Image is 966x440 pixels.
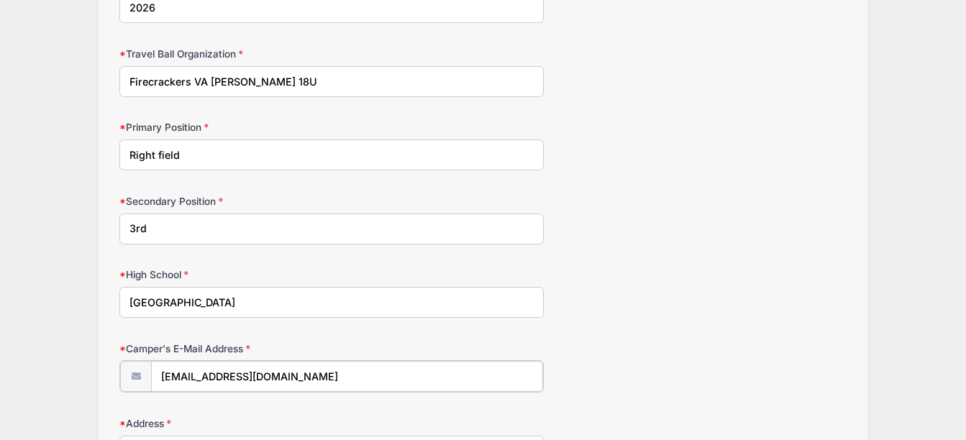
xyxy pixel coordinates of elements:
[119,267,362,282] label: High School
[119,416,362,431] label: Address
[119,120,362,134] label: Primary Position
[119,342,362,356] label: Camper's E-Mail Address
[119,47,362,61] label: Travel Ball Organization
[119,194,362,208] label: Secondary Position
[151,361,542,392] input: email@email.com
